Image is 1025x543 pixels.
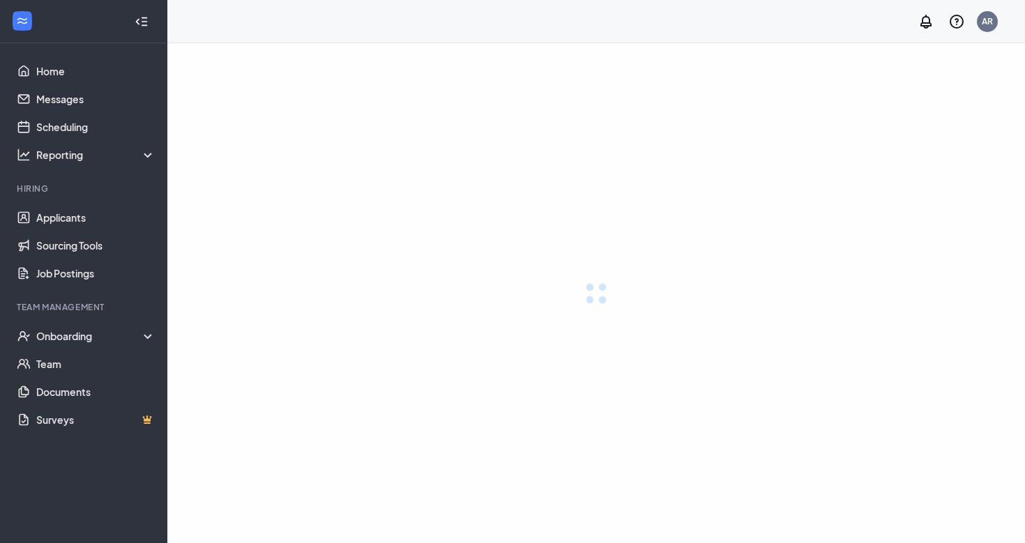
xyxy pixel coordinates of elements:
[36,329,156,343] div: Onboarding
[36,148,156,162] div: Reporting
[17,329,31,343] svg: UserCheck
[36,85,155,113] a: Messages
[135,15,149,29] svg: Collapse
[36,231,155,259] a: Sourcing Tools
[17,148,31,162] svg: Analysis
[17,301,153,313] div: Team Management
[982,15,993,27] div: AR
[948,13,965,30] svg: QuestionInfo
[918,13,934,30] svg: Notifications
[36,406,155,434] a: SurveysCrown
[36,113,155,141] a: Scheduling
[36,204,155,231] a: Applicants
[17,183,153,194] div: Hiring
[36,259,155,287] a: Job Postings
[36,57,155,85] a: Home
[36,378,155,406] a: Documents
[36,350,155,378] a: Team
[15,14,29,28] svg: WorkstreamLogo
